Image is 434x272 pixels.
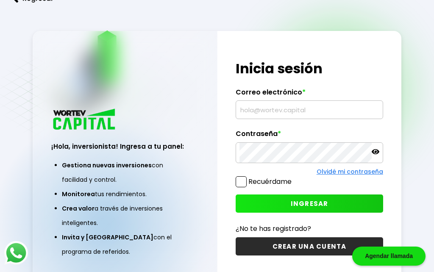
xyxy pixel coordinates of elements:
[51,142,198,151] h3: ¡Hola, inversionista! Ingresa a tu panel:
[236,58,383,79] h1: Inicia sesión
[236,223,383,234] p: ¿No te has registrado?
[236,130,383,142] label: Contraseña
[236,88,383,101] label: Correo electrónico
[62,204,95,213] span: Crea valor
[62,233,153,241] span: Invita y [GEOGRAPHIC_DATA]
[248,177,292,186] label: Recuérdame
[62,158,188,187] li: con facilidad y control.
[62,190,95,198] span: Monitorea
[236,194,383,213] button: INGRESAR
[51,108,118,133] img: logo_wortev_capital
[236,237,383,255] button: CREAR UNA CUENTA
[62,161,152,169] span: Gestiona nuevas inversiones
[62,201,188,230] li: a través de inversiones inteligentes.
[352,247,426,266] div: Agendar llamada
[4,241,28,265] img: logos_whatsapp-icon.242b2217.svg
[62,230,188,259] li: con el programa de referidos.
[236,223,383,255] a: ¿No te has registrado?CREAR UNA CUENTA
[317,167,383,176] a: Olvidé mi contraseña
[62,187,188,201] li: tus rendimientos.
[291,199,328,208] span: INGRESAR
[239,101,379,119] input: hola@wortev.capital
